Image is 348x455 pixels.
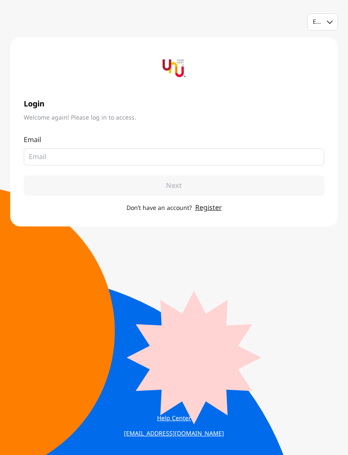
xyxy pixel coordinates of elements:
p: Email [24,135,324,145]
a: [EMAIL_ADDRESS][DOMAIN_NAME] [117,426,231,441]
a: Register [195,203,222,213]
span: Don’t have an account? [126,204,192,212]
div: English [313,18,322,26]
img: yournextu-logo-vertical-compact-v2.png [163,57,185,80]
a: Help Center [117,411,231,426]
button: Next [24,176,324,196]
input: Email [29,152,312,162]
span: Welcome again! Please log in to access. [24,114,324,122]
span: Login [24,98,324,110]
